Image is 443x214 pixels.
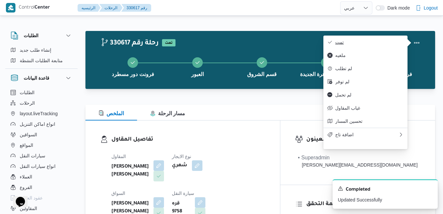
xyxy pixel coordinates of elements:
[323,36,408,49] button: تمت
[99,111,124,116] span: الملخص
[20,57,63,65] span: متابعة الطلبات النشطة
[335,79,404,84] span: لم توفر
[335,105,404,111] span: غياب المقاول
[323,62,408,75] button: لم تطلب
[8,98,75,108] button: الرحلات
[20,120,55,128] span: انواع اماكن التنزيل
[162,39,175,46] span: تمت
[191,70,204,78] span: العبور
[111,191,125,196] span: السواق
[323,49,408,62] button: ملغيه
[111,154,126,159] span: المقاول
[20,141,33,149] span: المواقع
[8,203,75,214] button: المقاولين
[172,162,187,170] b: شهري
[323,75,408,88] button: لم توفر
[298,154,418,162] div: • Superadmin
[8,172,75,182] button: العملاء
[298,162,418,169] div: [PERSON_NAME][EMAIL_ADDRESS][DOMAIN_NAME]
[101,39,159,48] h2: 330617 رحلة رقم
[335,66,404,71] span: لم تطلب
[20,89,35,96] span: الطلبات
[8,129,75,140] button: السواقين
[111,163,149,179] b: [PERSON_NAME] [PERSON_NAME]
[410,36,423,49] button: Actions
[323,101,408,115] button: غياب المقاول
[11,74,72,82] button: قاعدة البيانات
[424,4,438,12] span: Logout
[20,204,37,212] span: المقاولين
[335,53,404,58] span: ملغيه
[335,132,398,137] span: اضافة تاج
[35,5,50,11] b: Center
[8,87,75,98] button: الطلبات
[8,108,75,119] button: layout.liveTracking
[20,194,43,202] span: عقود العملاء
[101,49,165,84] button: فرونت دور مسطرد
[230,49,294,84] button: قسم الشروق
[130,60,135,65] svg: Step 1 is complete
[111,135,265,144] h3: تفاصيل المقاول
[165,49,229,84] button: العبور
[323,88,408,101] button: لم تحمل
[306,200,420,209] h3: قائمة التحقق
[8,45,75,55] button: إنشاء طلب جديد
[300,70,353,78] span: قسم ثان القاهرة الجديدة
[8,150,75,161] button: سيارات النقل
[335,40,404,45] span: تمت
[121,4,151,12] button: 330617 رقم
[112,70,154,78] span: فرونت دور مسطرد
[20,152,45,160] span: سيارات النقل
[24,74,49,82] h3: قاعدة البيانات
[172,191,194,196] span: سيارة النقل
[298,154,418,169] span: • Superadmin mohamed.nabil@illa.com.eg
[150,111,185,116] span: مسار الرحلة
[413,1,440,14] button: Logout
[335,119,404,124] span: تحسين المسار
[8,161,75,172] button: انواع سيارات النقل
[20,162,56,170] span: انواع سيارات النقل
[8,119,75,129] button: انواع اماكن التنزيل
[8,182,75,193] button: الفروع
[385,5,410,11] span: Dark mode
[20,46,51,54] span: إنشاء طلب جديد
[323,115,408,128] button: تحسين المسار
[24,32,38,40] h3: الطلبات
[20,183,32,191] span: الفروع
[8,55,75,66] button: متابعة الطلبات النشطة
[338,185,432,194] div: Notification
[7,188,28,207] iframe: chat widget
[172,154,191,159] span: نوع الايجار
[346,186,370,194] span: Completed
[306,135,420,144] h3: المعينون
[8,140,75,150] button: المواقع
[78,4,101,12] button: الرئيسيه
[20,99,35,107] span: الرحلات
[20,131,37,139] span: السواقين
[20,110,58,118] span: layout.liveTracking
[99,4,123,12] button: الرحلات
[323,128,408,141] button: اضافة تاج
[294,49,359,84] button: قسم ثان القاهرة الجديدة
[247,70,276,78] span: قسم الشروق
[5,45,78,68] div: الطلبات
[11,32,72,40] button: الطلبات
[6,3,15,13] img: X8yXhbKr1z7QwAAAABJRU5ErkJggg==
[195,60,200,65] svg: Step 2 is complete
[165,41,173,45] b: تمت
[8,193,75,203] button: عقود العملاء
[335,92,404,97] span: لم تحمل
[20,173,32,181] span: العملاء
[259,60,265,65] svg: Step 3 is complete
[338,197,432,203] p: Updated Successfully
